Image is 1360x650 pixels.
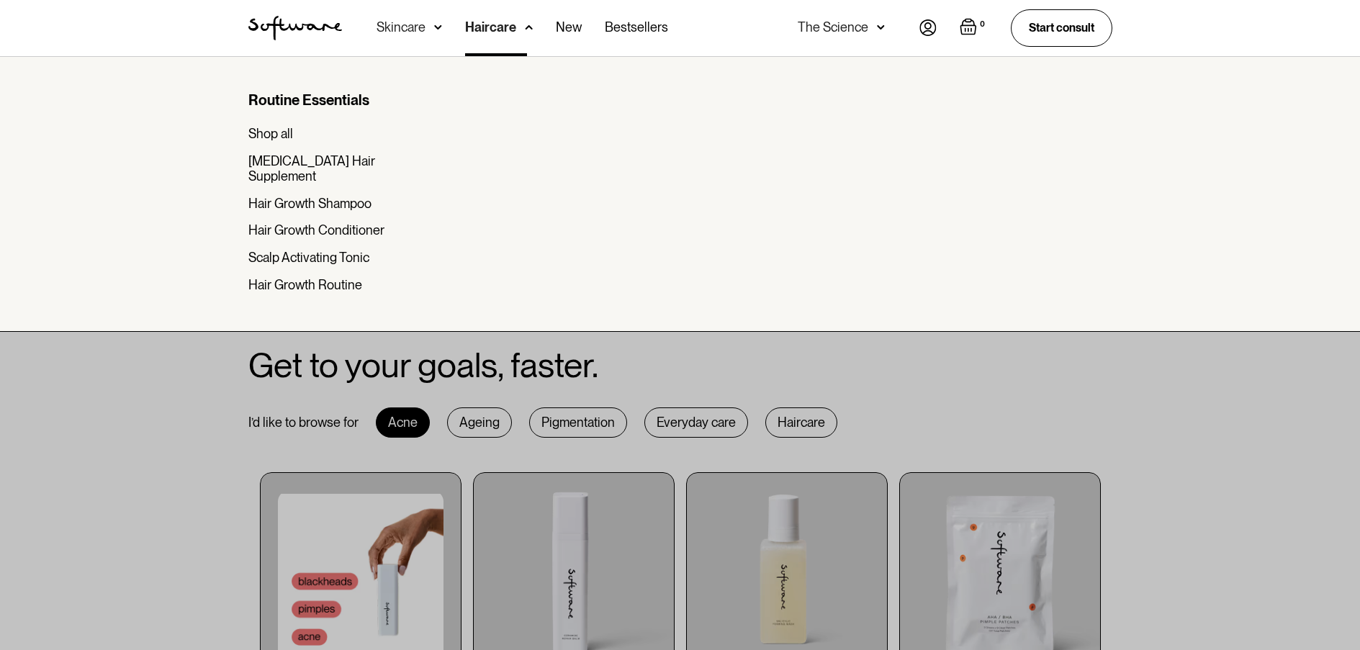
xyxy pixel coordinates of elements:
[248,91,430,109] div: Routine Essentials
[248,277,362,293] div: Hair Growth Routine
[248,126,430,142] a: Shop all
[434,20,442,35] img: arrow down
[248,126,293,142] div: Shop all
[248,16,342,40] a: home
[248,222,430,238] a: Hair Growth Conditioner
[1011,9,1112,46] a: Start consult
[525,20,533,35] img: arrow down
[248,196,430,212] a: Hair Growth Shampoo
[960,18,988,38] a: Open empty cart
[248,16,342,40] img: Software Logo
[977,18,988,31] div: 0
[248,250,430,266] a: Scalp Activating Tonic
[248,153,430,184] a: [MEDICAL_DATA] Hair Supplement
[877,20,885,35] img: arrow down
[248,196,371,212] div: Hair Growth Shampoo
[377,20,425,35] div: Skincare
[248,277,430,293] a: Hair Growth Routine
[248,222,384,238] div: Hair Growth Conditioner
[798,20,868,35] div: The Science
[248,250,369,266] div: Scalp Activating Tonic
[465,20,516,35] div: Haircare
